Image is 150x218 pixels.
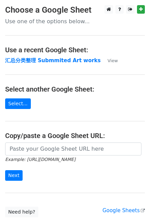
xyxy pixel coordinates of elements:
[5,98,31,109] a: Select...
[5,46,145,54] h4: Use a recent Google Sheet:
[5,57,101,64] a: 汇总分类整理 Submmited Art works
[5,132,145,140] h4: Copy/paste a Google Sheet URL:
[5,18,145,25] p: Use one of the options below...
[5,142,141,155] input: Paste your Google Sheet URL here
[108,58,118,63] small: View
[5,207,38,217] a: Need help?
[5,85,145,93] h4: Select another Google Sheet:
[5,170,23,181] input: Next
[101,57,118,64] a: View
[5,157,75,162] small: Example: [URL][DOMAIN_NAME]
[102,207,145,214] a: Google Sheets
[5,5,145,15] h3: Choose a Google Sheet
